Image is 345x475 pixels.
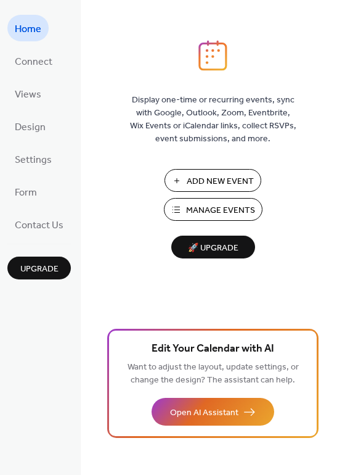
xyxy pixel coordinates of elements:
[7,178,44,205] a: Form
[164,169,261,192] button: Add New Event
[7,113,53,139] a: Design
[15,52,52,72] span: Connect
[15,216,63,235] span: Contact Us
[152,398,274,426] button: Open AI Assistant
[170,407,238,419] span: Open AI Assistant
[152,341,274,358] span: Edit Your Calendar with AI
[171,236,255,258] button: 🚀 Upgrade
[15,20,41,39] span: Home
[7,80,49,107] a: Views
[7,211,71,238] a: Contact Us
[7,15,49,41] a: Home
[198,40,227,71] img: logo_icon.svg
[7,146,59,172] a: Settings
[7,257,71,279] button: Upgrade
[187,175,254,188] span: Add New Event
[186,204,255,217] span: Manage Events
[20,263,59,276] span: Upgrade
[179,240,248,257] span: 🚀 Upgrade
[15,183,37,202] span: Form
[128,359,299,389] span: Want to adjust the layout, update settings, or change the design? The assistant can help.
[15,118,46,137] span: Design
[15,85,41,104] span: Views
[130,94,296,146] span: Display one-time or recurring events, sync with Google, Outlook, Zoom, Eventbrite, Wix Events or ...
[15,151,52,170] span: Settings
[164,198,262,221] button: Manage Events
[7,47,60,74] a: Connect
